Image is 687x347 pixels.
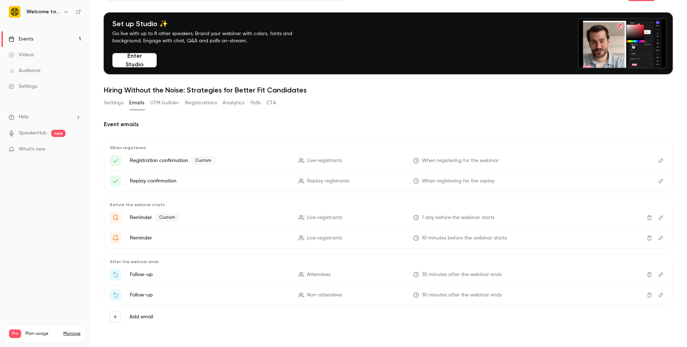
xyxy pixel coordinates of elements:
span: Custom [191,156,215,165]
button: Edit [655,212,667,223]
iframe: Noticeable Trigger [72,146,81,153]
button: Registrations [185,97,217,109]
p: Go live with up to 8 other speakers. Brand your webinar with colors, fonts and background. Engage... [112,30,309,44]
h1: Hiring Without the Noise: Strategies for Better Fit Candidates [104,86,673,94]
button: Emails [129,97,144,109]
img: Welcome to the Jungle [9,6,20,18]
span: Plan usage [25,331,59,337]
span: When registering for the webinar [422,157,499,165]
span: Live registrants [307,157,342,165]
div: Events [9,35,33,43]
span: 10 minutes before the webinar starts [422,234,507,242]
span: new [51,130,65,137]
span: Live registrants [307,214,342,222]
li: Here's your access link to {{ event_name }}! [110,175,667,187]
span: Non-attendees [307,291,342,299]
button: Settings [104,97,123,109]
button: Edit [655,289,667,301]
span: When registering for the replay [422,177,494,185]
button: Enter Studio [112,53,157,67]
button: CTA [267,97,276,109]
li: Get Ready for '{{ event_name }}' tomorrow! [110,212,667,223]
span: Pro [9,329,21,338]
li: Watch the replay of {{ event_name }} [110,289,667,301]
span: What's new [19,146,45,153]
button: Edit [655,155,667,166]
li: {{ event_name }} is about to go live [110,232,667,244]
li: Thanks for attending {{ event_name }} [110,269,667,280]
p: When registered [110,145,667,151]
p: Replay confirmation [130,177,290,185]
button: Delete [644,212,655,223]
span: 30 minutes after the webinar ends [422,291,502,299]
span: 1 day before the webinar starts [422,214,494,222]
button: Polls [250,97,261,109]
label: Add email [130,313,153,320]
h4: Set up Studio ✨ [112,19,309,28]
li: Here's your access link to {{ event_name }}! [110,155,667,166]
button: Delete [644,232,655,244]
button: Edit [655,269,667,280]
p: Follow-up [130,291,290,299]
span: 30 minutes after the webinar ends [422,271,502,279]
div: Settings [9,83,37,90]
p: After the webinar ends [110,259,667,265]
p: Before the webinar starts [110,202,667,208]
p: Registration confirmation [130,156,290,165]
button: Analytics [223,97,245,109]
a: Manage [63,331,81,337]
button: Edit [655,232,667,244]
p: Follow-up [130,271,290,278]
span: Help [19,113,29,121]
h2: Event emails [104,120,673,129]
button: Delete [644,269,655,280]
div: Videos [9,51,34,58]
span: Attendees [307,271,331,279]
h6: Welcome to the Jungle [26,8,60,15]
span: Custom [155,213,179,222]
p: Reminder [130,234,290,242]
div: Audience [9,67,40,74]
button: Delete [644,289,655,301]
p: Reminder [130,213,290,222]
button: UTM builder [150,97,179,109]
button: Edit [655,175,667,187]
span: Replay registrants [307,177,349,185]
span: Live registrants [307,234,342,242]
a: SpeakerHub [19,129,47,137]
li: help-dropdown-opener [9,113,81,121]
